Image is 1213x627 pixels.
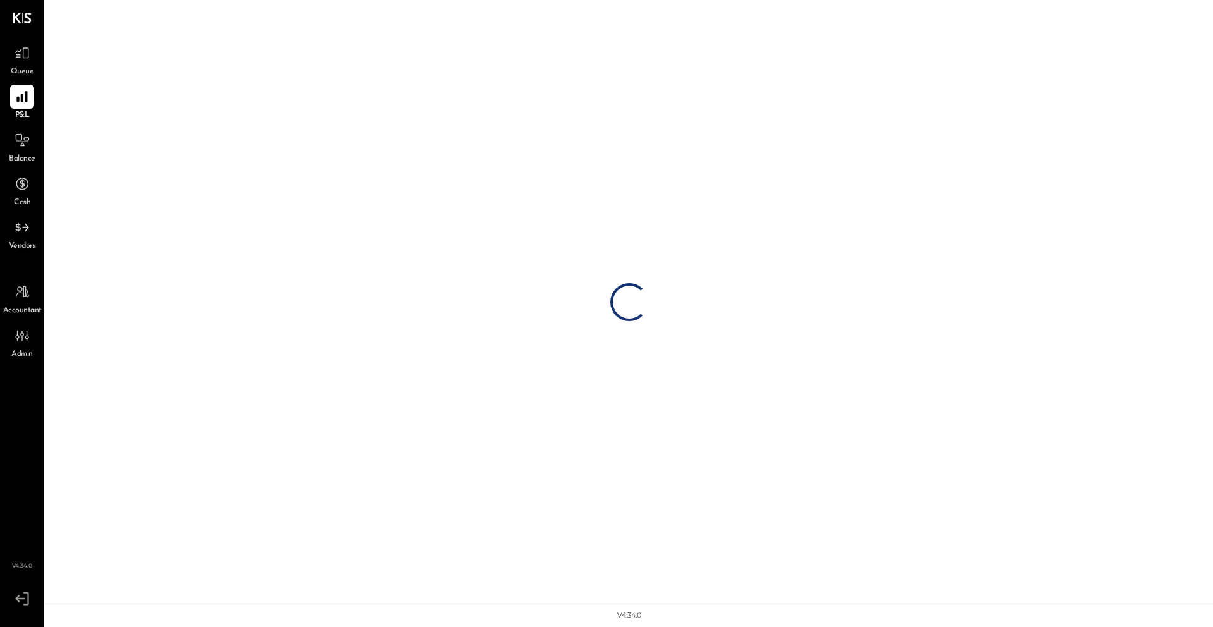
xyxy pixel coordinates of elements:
span: Admin [11,349,33,360]
span: Accountant [3,305,42,317]
span: P&L [15,110,30,121]
span: Balance [9,154,35,165]
a: P&L [1,85,44,121]
a: Admin [1,324,44,360]
a: Queue [1,41,44,78]
span: Vendors [9,241,36,252]
span: Queue [11,66,34,78]
a: Cash [1,172,44,209]
div: v 4.34.0 [617,611,641,621]
a: Balance [1,128,44,165]
span: Cash [14,197,30,209]
a: Accountant [1,280,44,317]
a: Vendors [1,216,44,252]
